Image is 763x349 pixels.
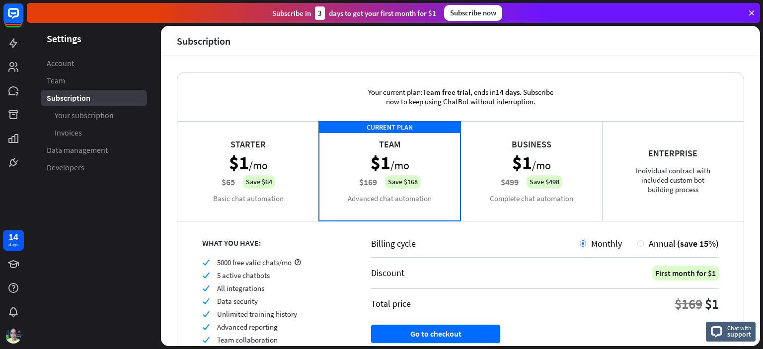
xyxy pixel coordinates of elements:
span: Team free trial [423,87,470,97]
div: Subscribe now [444,5,502,21]
div: Total price [371,298,411,309]
span: Team collaboration [217,335,278,345]
i: check [202,284,210,292]
button: Go to checkout [371,325,500,343]
span: Your subscription [55,110,114,121]
a: Developers [41,159,147,176]
span: Monthly [591,238,622,249]
a: 14 days [3,230,24,251]
span: All integrations [217,283,264,293]
div: Discount [371,267,404,279]
span: 14 days [496,87,520,97]
span: Unlimited training history [217,309,297,319]
span: Data security [217,296,258,306]
div: Billing cycle [371,238,580,249]
span: Team [47,75,65,86]
div: days [8,241,18,248]
div: WHAT YOU HAVE: [202,238,346,248]
div: Subscription [177,35,230,47]
span: Invoices [55,128,82,138]
span: Subscription [47,93,90,103]
button: Open LiveChat chat widget [8,4,38,34]
div: 3 [315,6,325,20]
i: check [202,272,210,279]
a: Your subscription [41,107,147,124]
a: Data management [41,142,147,158]
div: $169 [675,295,702,313]
div: 14 [8,232,18,241]
span: Developers [47,162,84,173]
span: Advanced reporting [217,322,278,332]
a: Invoices [41,125,147,141]
span: Annual [649,238,676,249]
span: Account [47,58,74,69]
span: 5000 free valid chats/mo [217,258,292,267]
div: First month for $1 [652,266,719,280]
div: Your current plan: , ends in . Subscribe now to keep using ChatBot without interruption. [354,72,567,121]
i: check [202,336,210,344]
i: check [202,310,210,318]
header: Settings [27,32,161,45]
i: check [202,297,210,305]
span: support [727,330,752,339]
a: Team [41,72,147,89]
span: Chat with [727,323,752,333]
span: Data management [47,145,108,155]
div: Subscribe in days to get your first month for $1 [272,6,436,20]
i: check [202,259,210,266]
span: (save 15%) [677,238,719,249]
div: $1 [705,295,719,313]
a: Account [41,55,147,71]
span: 5 active chatbots [217,271,270,280]
i: check [202,323,210,331]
